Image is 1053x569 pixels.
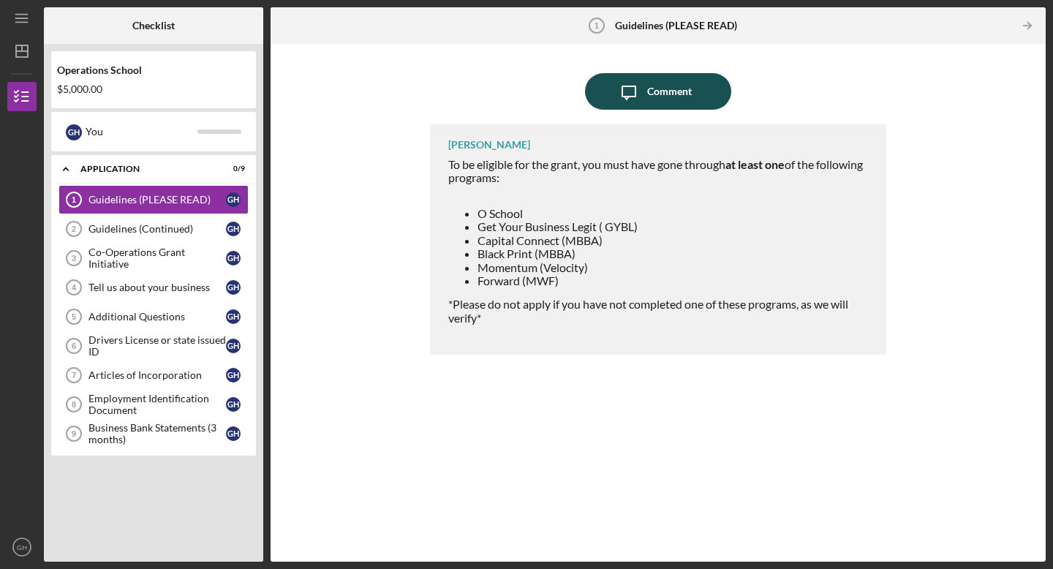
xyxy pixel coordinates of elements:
tspan: 8 [72,400,76,409]
div: G H [226,397,241,412]
div: G H [226,368,241,383]
span: O School [478,206,523,220]
a: 6Drivers License or state issued IDGH [58,331,249,361]
div: G H [226,222,241,236]
tspan: 1 [595,21,599,30]
div: G H [226,192,241,207]
div: Articles of Incorporation [88,369,226,381]
a: 5Additional QuestionsGH [58,302,249,331]
span: Forward (MWF) [478,274,559,287]
div: G H [226,426,241,441]
div: Drivers License or state issued ID [88,334,226,358]
tspan: 9 [72,429,76,438]
tspan: 5 [72,312,76,321]
tspan: 3 [72,254,76,263]
button: Comment [585,73,731,110]
div: Application [80,165,208,173]
a: 2Guidelines (Continued)GH [58,214,249,244]
div: G H [226,251,241,265]
div: Guidelines (PLEASE READ) [88,194,226,206]
div: G H [226,339,241,353]
tspan: 1 [72,195,76,204]
b: Checklist [132,20,175,31]
span: Get Your Business Legit ( GYBL) [478,219,638,233]
div: [PERSON_NAME] [448,139,530,151]
div: Comment [647,73,692,110]
a: 9Business Bank Statements (3 months)GH [58,419,249,448]
div: G H [66,124,82,140]
b: Guidelines (PLEASE READ) [615,20,737,31]
a: 7Articles of IncorporationGH [58,361,249,390]
text: GH [17,543,27,551]
tspan: 2 [72,225,76,233]
a: 1Guidelines (PLEASE READ)GH [58,185,249,214]
div: G H [226,280,241,295]
button: GH [7,532,37,562]
div: G H [226,309,241,324]
div: You [86,119,197,144]
span: Black Print (MBBA) [478,246,575,260]
div: Tell us about your business [88,282,226,293]
div: $5,000.00 [57,83,250,95]
a: 3Co-Operations Grant InitiativeGH [58,244,249,273]
tspan: 4 [72,283,77,292]
a: 4Tell us about your businessGH [58,273,249,302]
div: Employment Identification Document [88,393,226,416]
span: To be eligible for the grant, you must have gone through of the following programs: [448,157,863,184]
tspan: 6 [72,342,76,350]
div: Operations School [57,64,250,76]
span: Momentum (Velocity) [478,260,588,274]
strong: at least one [725,157,785,171]
div: Business Bank Statements (3 months) [88,422,226,445]
div: Guidelines (Continued) [88,223,226,235]
tspan: 7 [72,371,76,380]
div: Co-Operations Grant Initiative [88,246,226,270]
a: 8Employment Identification DocumentGH [58,390,249,419]
span: *Please do not apply if you have not completed one of these programs, as we will verify* [448,297,848,324]
span: Capital Connect (MBBA) [478,233,603,247]
div: Additional Questions [88,311,226,323]
div: 0 / 9 [219,165,245,173]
